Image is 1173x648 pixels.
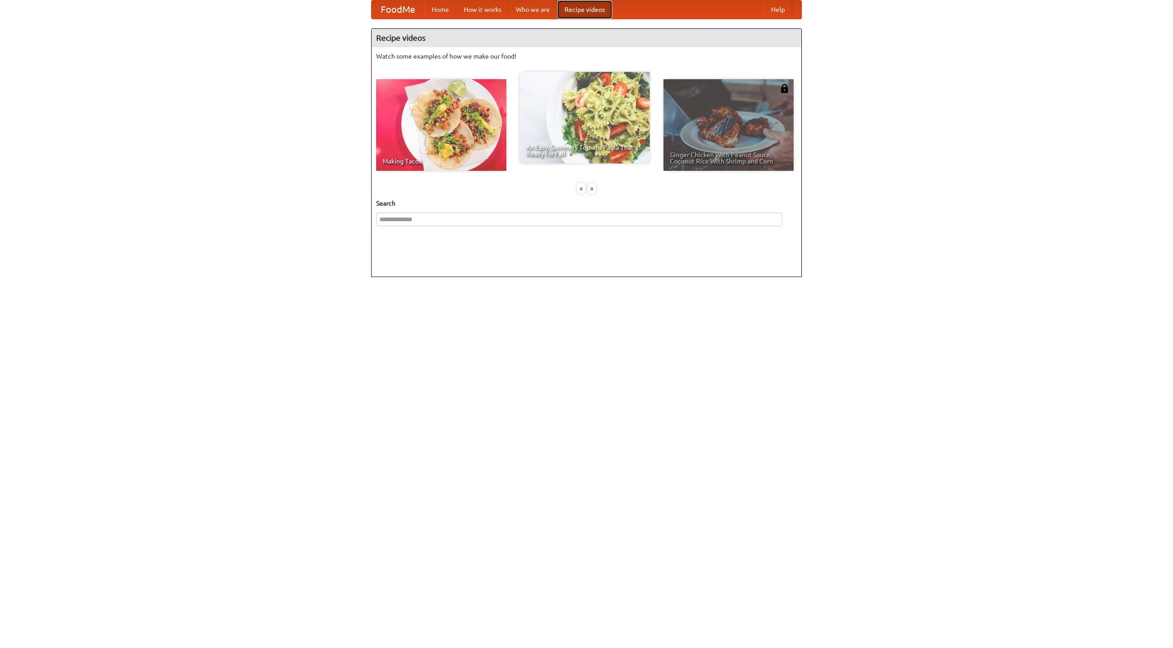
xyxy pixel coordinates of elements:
img: 483408.png [780,84,789,93]
a: How it works [456,0,509,19]
a: Home [424,0,456,19]
h5: Search [376,199,797,208]
a: FoodMe [372,0,424,19]
p: Watch some examples of how we make our food! [376,52,797,61]
span: Making Tacos [383,158,500,164]
div: « [577,183,585,194]
a: An Easy, Summery Tomato Pasta That's Ready for Fall [520,72,650,163]
h4: Recipe videos [372,29,801,47]
a: Help [764,0,792,19]
span: An Easy, Summery Tomato Pasta That's Ready for Fall [526,144,643,157]
a: Recipe videos [557,0,612,19]
a: Who we are [509,0,557,19]
a: Making Tacos [376,79,506,171]
div: » [588,183,596,194]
